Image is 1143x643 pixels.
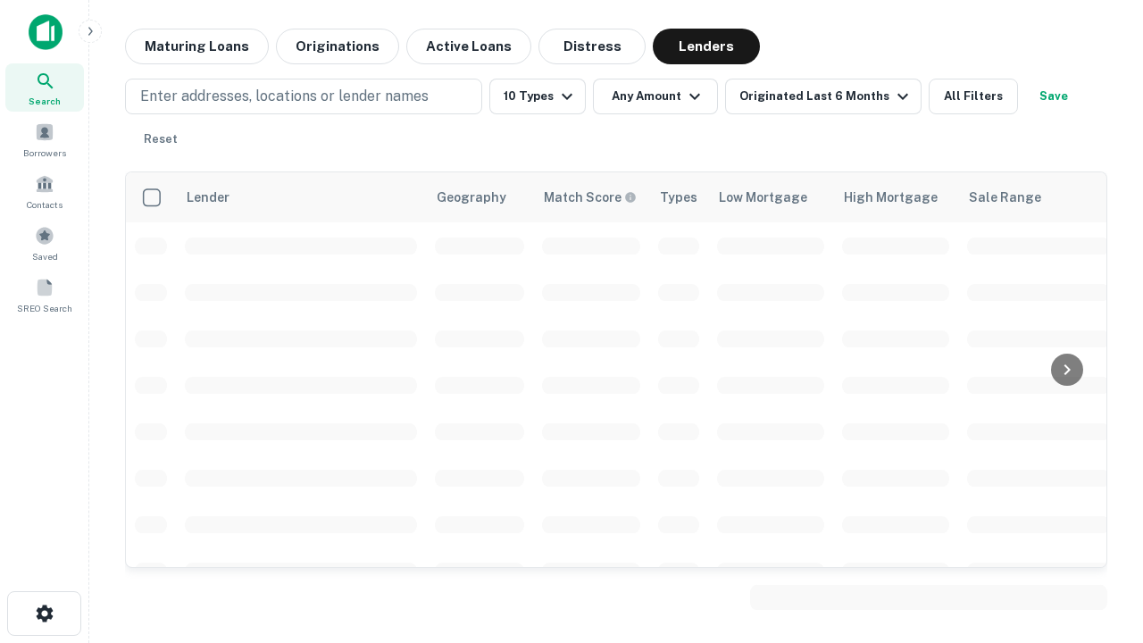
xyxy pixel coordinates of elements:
button: Originated Last 6 Months [725,79,922,114]
a: Search [5,63,84,112]
div: Lender [187,187,229,208]
th: High Mortgage [833,172,958,222]
a: SREO Search [5,271,84,319]
img: capitalize-icon.png [29,14,63,50]
div: Types [660,187,697,208]
th: Capitalize uses an advanced AI algorithm to match your search with the best lender. The match sco... [533,172,649,222]
button: Originations [276,29,399,64]
span: SREO Search [17,301,72,315]
p: Enter addresses, locations or lender names [140,86,429,107]
a: Borrowers [5,115,84,163]
button: Reset [132,121,189,157]
a: Contacts [5,167,84,215]
div: Originated Last 6 Months [739,86,914,107]
span: Search [29,94,61,108]
button: Save your search to get updates of matches that match your search criteria. [1025,79,1082,114]
button: Lenders [653,29,760,64]
th: Geography [426,172,533,222]
span: Saved [32,249,58,263]
button: Maturing Loans [125,29,269,64]
div: Capitalize uses an advanced AI algorithm to match your search with the best lender. The match sco... [544,188,637,207]
a: Saved [5,219,84,267]
th: Low Mortgage [708,172,833,222]
span: Borrowers [23,146,66,160]
th: Types [649,172,708,222]
button: 10 Types [489,79,586,114]
div: Geography [437,187,506,208]
th: Sale Range [958,172,1119,222]
div: High Mortgage [844,187,938,208]
div: Low Mortgage [719,187,807,208]
button: Active Loans [406,29,531,64]
th: Lender [176,172,426,222]
h6: Match Score [544,188,633,207]
button: Any Amount [593,79,718,114]
button: All Filters [929,79,1018,114]
div: Sale Range [969,187,1041,208]
button: Distress [538,29,646,64]
iframe: Chat Widget [1054,500,1143,586]
span: Contacts [27,197,63,212]
button: Enter addresses, locations or lender names [125,79,482,114]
